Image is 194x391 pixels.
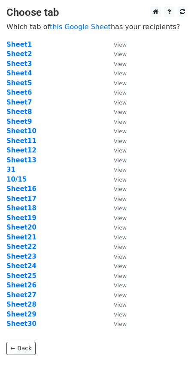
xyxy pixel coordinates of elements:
[105,50,127,58] a: View
[6,108,32,116] a: Sheet8
[6,214,36,222] a: Sheet19
[6,50,32,58] a: Sheet2
[114,128,127,134] small: View
[6,243,36,251] a: Sheet22
[105,89,127,96] a: View
[114,282,127,289] small: View
[114,147,127,154] small: View
[105,69,127,77] a: View
[114,244,127,250] small: View
[6,137,36,145] a: Sheet11
[6,98,32,106] a: Sheet7
[114,186,127,192] small: View
[114,51,127,57] small: View
[114,138,127,144] small: View
[105,214,127,222] a: View
[105,253,127,260] a: View
[114,167,127,173] small: View
[6,253,36,260] a: Sheet23
[114,224,127,231] small: View
[6,166,15,173] a: 31
[6,310,36,318] strong: Sheet29
[6,291,36,299] strong: Sheet27
[114,321,127,327] small: View
[114,205,127,212] small: View
[105,233,127,241] a: View
[114,61,127,67] small: View
[6,224,36,231] a: Sheet20
[6,320,36,328] a: Sheet30
[6,69,32,77] strong: Sheet4
[105,281,127,289] a: View
[6,176,27,183] a: 10/15
[6,262,36,270] a: Sheet24
[105,156,127,164] a: View
[6,22,188,31] p: Which tab of has your recipients?
[114,254,127,260] small: View
[6,281,36,289] strong: Sheet26
[105,243,127,251] a: View
[114,263,127,269] small: View
[6,156,36,164] a: Sheet13
[114,42,127,48] small: View
[6,127,36,135] a: Sheet10
[6,6,188,19] h3: Choose tab
[105,185,127,193] a: View
[114,292,127,298] small: View
[6,272,36,280] a: Sheet25
[105,195,127,203] a: View
[114,119,127,125] small: View
[114,176,127,183] small: View
[114,301,127,308] small: View
[105,166,127,173] a: View
[105,224,127,231] a: View
[114,311,127,318] small: View
[105,291,127,299] a: View
[6,185,36,193] strong: Sheet16
[105,60,127,68] a: View
[105,98,127,106] a: View
[114,80,127,87] small: View
[6,79,32,87] a: Sheet5
[6,146,36,154] a: Sheet12
[6,118,32,125] a: Sheet9
[6,41,32,48] a: Sheet1
[114,273,127,279] small: View
[105,127,127,135] a: View
[6,233,36,241] a: Sheet21
[105,320,127,328] a: View
[6,204,36,212] a: Sheet18
[114,109,127,115] small: View
[105,262,127,270] a: View
[6,342,36,355] a: ← Back
[105,301,127,308] a: View
[105,146,127,154] a: View
[105,204,127,212] a: View
[114,70,127,77] small: View
[114,196,127,202] small: View
[6,195,36,203] a: Sheet17
[6,301,36,308] a: Sheet28
[105,41,127,48] a: View
[105,176,127,183] a: View
[6,89,32,96] a: Sheet6
[114,157,127,164] small: View
[114,215,127,221] small: View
